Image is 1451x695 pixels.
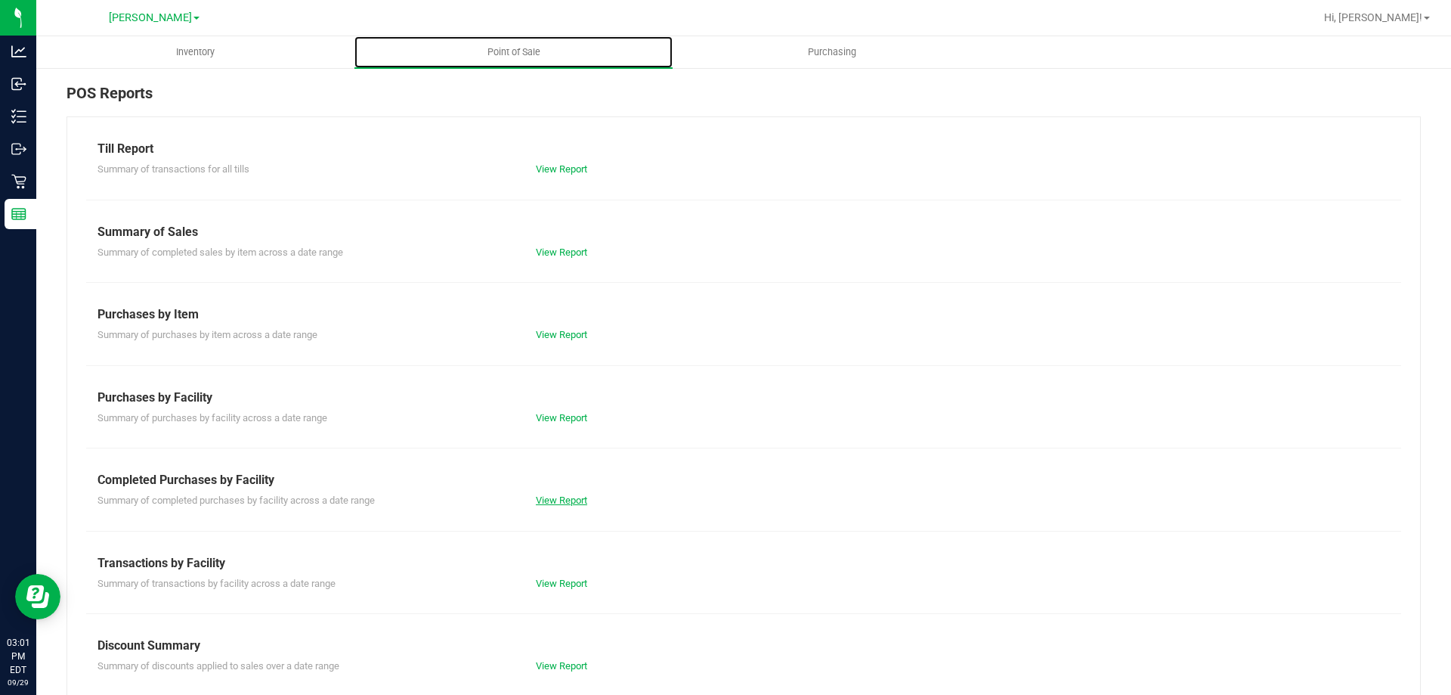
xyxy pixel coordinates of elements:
[36,36,354,68] a: Inventory
[536,495,587,506] a: View Report
[97,578,336,589] span: Summary of transactions by facility across a date range
[536,660,587,672] a: View Report
[7,677,29,688] p: 09/29
[97,223,1390,241] div: Summary of Sales
[536,329,587,340] a: View Report
[97,329,317,340] span: Summary of purchases by item across a date range
[11,141,26,157] inline-svg: Outbound
[156,45,235,59] span: Inventory
[67,82,1421,116] div: POS Reports
[97,412,327,424] span: Summary of purchases by facility across a date range
[536,163,587,175] a: View Report
[673,36,991,68] a: Purchasing
[11,76,26,92] inline-svg: Inbound
[97,247,343,258] span: Summary of completed sales by item across a date range
[536,412,587,424] a: View Report
[109,11,192,24] span: [PERSON_NAME]
[97,471,1390,489] div: Completed Purchases by Facility
[97,389,1390,407] div: Purchases by Facility
[11,206,26,222] inline-svg: Reports
[536,247,587,258] a: View Report
[787,45,877,59] span: Purchasing
[97,495,375,506] span: Summary of completed purchases by facility across a date range
[97,163,249,175] span: Summary of transactions for all tills
[11,44,26,59] inline-svg: Analytics
[7,636,29,677] p: 03:01 PM EDT
[15,574,60,619] iframe: Resource center
[97,306,1390,324] div: Purchases by Item
[11,174,26,189] inline-svg: Retail
[354,36,673,68] a: Point of Sale
[1324,11,1422,23] span: Hi, [PERSON_NAME]!
[536,578,587,589] a: View Report
[97,660,339,672] span: Summary of discounts applied to sales over a date range
[11,109,26,124] inline-svg: Inventory
[97,140,1390,158] div: Till Report
[467,45,561,59] span: Point of Sale
[97,554,1390,572] div: Transactions by Facility
[97,637,1390,655] div: Discount Summary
